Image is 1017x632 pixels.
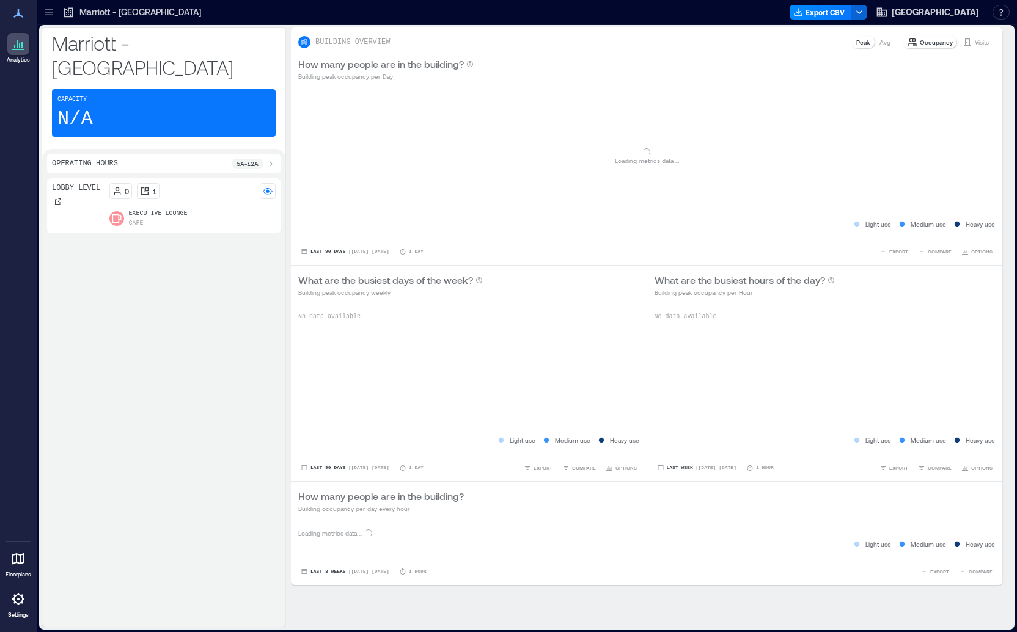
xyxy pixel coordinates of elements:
button: COMPARE [916,245,954,258]
span: EXPORT [889,464,908,471]
span: COMPARE [969,568,993,575]
p: No data available [298,312,639,322]
p: Medium use [911,219,946,229]
p: 1 Day [409,464,424,471]
span: OPTIONS [971,464,993,471]
p: 1 Day [409,248,424,255]
p: How many people are in the building? [298,489,464,504]
p: Medium use [555,435,590,445]
button: Last 3 Weeks |[DATE]-[DATE] [298,565,392,578]
p: No data available [655,312,996,322]
span: EXPORT [889,248,908,255]
p: Building occupancy per day every hour [298,504,464,514]
p: 0 [125,186,129,196]
button: [GEOGRAPHIC_DATA] [872,2,983,22]
button: Last Week |[DATE]-[DATE] [655,462,739,474]
p: Light use [865,219,891,229]
span: OPTIONS [971,248,993,255]
p: Heavy use [966,435,995,445]
p: 1 Hour [756,464,774,471]
p: What are the busiest hours of the day? [655,273,825,288]
p: 1 Hour [409,568,427,575]
p: Medium use [911,539,946,549]
p: Loading metrics data ... [298,528,362,538]
span: OPTIONS [615,464,637,471]
a: Settings [4,584,33,622]
p: Executive Lounge [129,209,188,219]
p: Loading metrics data ... [615,156,679,165]
button: COMPARE [560,462,598,474]
p: Heavy use [610,435,639,445]
p: Heavy use [966,539,995,549]
p: 5a - 12a [237,159,259,169]
p: Light use [510,435,535,445]
p: Avg [879,37,890,47]
span: EXPORT [534,464,553,471]
span: COMPARE [928,464,952,471]
p: Analytics [7,56,30,64]
p: BUILDING OVERVIEW [315,37,390,47]
p: Light use [865,539,891,549]
p: Lobby Level [52,183,100,193]
button: EXPORT [877,245,911,258]
p: Medium use [911,435,946,445]
p: Settings [8,611,29,619]
button: Last 90 Days |[DATE]-[DATE] [298,245,392,258]
p: Building peak occupancy weekly [298,288,483,297]
button: EXPORT [877,462,911,474]
a: Floorplans [2,544,35,582]
p: Peak [856,37,870,47]
button: OPTIONS [959,462,995,474]
p: Capacity [57,95,87,104]
button: OPTIONS [603,462,639,474]
p: Light use [865,435,891,445]
button: EXPORT [521,462,555,474]
span: [GEOGRAPHIC_DATA] [892,6,979,18]
span: EXPORT [930,568,949,575]
p: Occupancy [920,37,953,47]
p: Cafe [129,219,144,228]
p: Marriott - [GEOGRAPHIC_DATA] [79,6,201,18]
p: Building peak occupancy per Hour [655,288,835,297]
p: Heavy use [966,219,995,229]
button: EXPORT [918,565,952,578]
button: COMPARE [956,565,995,578]
p: 1 [152,186,156,196]
a: Analytics [3,29,34,67]
p: Building peak occupancy per Day [298,71,474,81]
button: COMPARE [916,462,954,474]
span: COMPARE [572,464,596,471]
p: Visits [975,37,989,47]
button: Export CSV [790,5,852,20]
button: Last 90 Days |[DATE]-[DATE] [298,462,392,474]
button: OPTIONS [959,245,995,258]
span: COMPARE [928,248,952,255]
p: Floorplans [6,571,31,578]
p: What are the busiest days of the week? [298,273,473,288]
p: How many people are in the building? [298,57,464,71]
p: Marriott - [GEOGRAPHIC_DATA] [52,31,276,79]
p: N/A [57,107,93,131]
p: Operating Hours [52,159,118,169]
